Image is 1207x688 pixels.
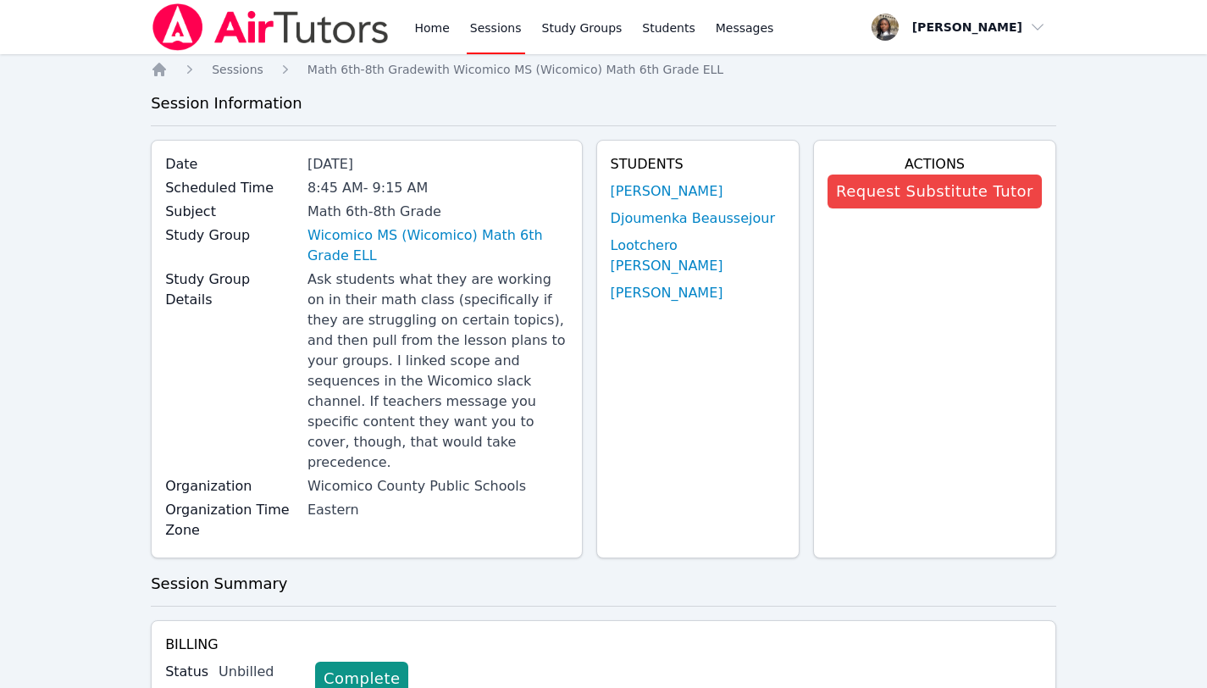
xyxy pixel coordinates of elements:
[151,3,390,51] img: Air Tutors
[611,154,785,175] h4: Students
[165,476,297,497] label: Organization
[165,178,297,198] label: Scheduled Time
[611,181,723,202] a: [PERSON_NAME]
[307,500,568,520] div: Eastern
[828,154,1042,175] h4: Actions
[165,500,297,541] label: Organization Time Zone
[165,635,1042,655] h4: Billing
[611,236,785,276] a: Lootchero [PERSON_NAME]
[716,19,774,36] span: Messages
[165,269,297,310] label: Study Group Details
[165,225,297,246] label: Study Group
[212,61,263,78] a: Sessions
[307,178,568,198] div: 8:45 AM - 9:15 AM
[151,92,1056,115] h3: Session Information
[307,225,568,266] a: Wicomico MS (Wicomico) Math 6th Grade ELL
[828,175,1042,208] button: Request Substitute Tutor
[165,662,208,682] label: Status
[307,476,568,497] div: Wicomico County Public Schools
[165,202,297,222] label: Subject
[151,572,1056,596] h3: Session Summary
[151,61,1056,78] nav: Breadcrumb
[307,63,723,76] span: Math 6th-8th Grade with Wicomico MS (Wicomico) Math 6th Grade ELL
[307,154,568,175] div: [DATE]
[212,63,263,76] span: Sessions
[219,662,302,682] div: Unbilled
[307,61,723,78] a: Math 6th-8th Gradewith Wicomico MS (Wicomico) Math 6th Grade ELL
[611,283,723,303] a: [PERSON_NAME]
[307,202,568,222] div: Math 6th-8th Grade
[307,269,568,473] div: Ask students what they are working on in their math class (specifically if they are struggling on...
[611,208,775,229] a: Djoumenka Beaussejour
[165,154,297,175] label: Date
